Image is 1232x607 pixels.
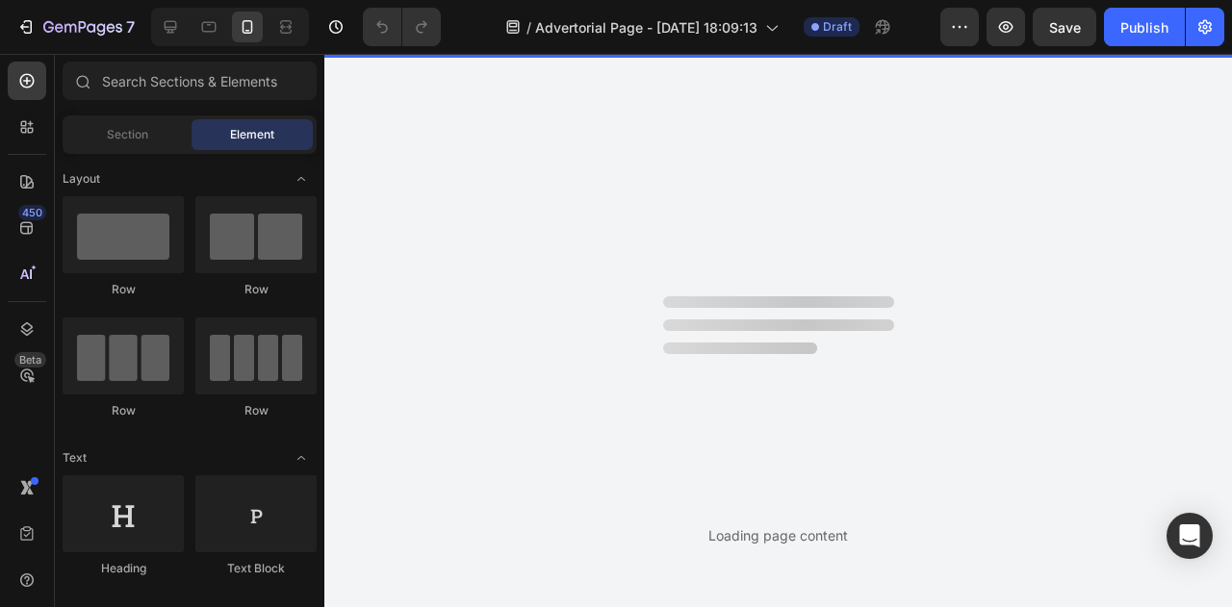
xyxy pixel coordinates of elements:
[1120,17,1168,38] div: Publish
[126,15,135,38] p: 7
[708,525,848,545] div: Loading page content
[1167,513,1213,559] div: Open Intercom Messenger
[526,17,531,38] span: /
[286,164,317,194] span: Toggle open
[286,443,317,473] span: Toggle open
[63,402,184,419] div: Row
[195,281,317,298] div: Row
[107,126,148,143] span: Section
[195,560,317,577] div: Text Block
[63,449,87,467] span: Text
[63,560,184,577] div: Heading
[63,281,184,298] div: Row
[1104,8,1185,46] button: Publish
[535,17,757,38] span: Advertorial Page - [DATE] 18:09:13
[823,18,852,36] span: Draft
[1033,8,1096,46] button: Save
[63,170,100,188] span: Layout
[63,62,317,100] input: Search Sections & Elements
[195,402,317,419] div: Row
[14,352,46,367] div: Beta
[230,126,274,143] span: Element
[8,8,143,46] button: 7
[1049,19,1081,36] span: Save
[18,205,46,220] div: 450
[363,8,441,46] div: Undo/Redo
